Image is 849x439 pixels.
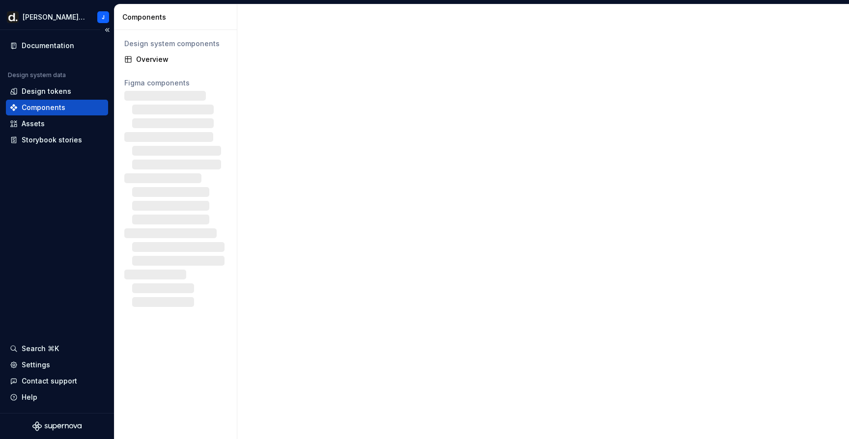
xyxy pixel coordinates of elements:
div: Settings [22,360,50,370]
button: Collapse sidebar [100,23,114,37]
div: Design tokens [22,86,71,96]
div: Components [122,12,233,22]
div: Search ⌘K [22,344,59,354]
div: Design system components [124,39,227,49]
a: Storybook stories [6,132,108,148]
a: Assets [6,116,108,132]
a: Components [6,100,108,115]
div: Design system data [8,71,66,79]
a: Overview [120,52,231,67]
button: Contact support [6,373,108,389]
div: Assets [22,119,45,129]
a: Documentation [6,38,108,54]
a: Settings [6,357,108,373]
div: Components [22,103,65,112]
img: b918d911-6884-482e-9304-cbecc30deec6.png [7,11,19,23]
button: [PERSON_NAME] UIJ [2,6,112,27]
div: Storybook stories [22,135,82,145]
div: Contact support [22,376,77,386]
button: Search ⌘K [6,341,108,357]
div: Figma components [124,78,227,88]
svg: Supernova Logo [32,421,82,431]
div: Help [22,392,37,402]
div: J [102,13,105,21]
a: Design tokens [6,83,108,99]
div: Documentation [22,41,74,51]
button: Help [6,389,108,405]
div: Overview [136,55,227,64]
div: [PERSON_NAME] UI [23,12,85,22]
